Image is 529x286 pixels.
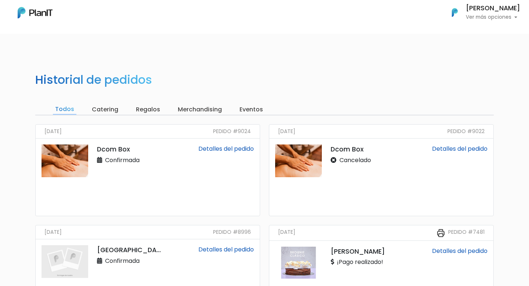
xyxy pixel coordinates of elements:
p: Cancelado [331,156,371,165]
img: printer-31133f7acbd7ec30ea1ab4a3b6864c9b5ed483bd8d1a339becc4798053a55bbc.svg [436,229,445,237]
img: PlanIt Logo [447,4,463,21]
a: Detalles del pedido [432,144,487,153]
a: Detalles del pedido [198,144,254,153]
input: Merchandising [176,104,224,115]
small: Pedido #9024 [213,128,251,135]
p: Ver más opciones [466,15,520,20]
input: Regalos [134,104,162,115]
img: planit_placeholder-9427b205c7ae5e9bf800e9d23d5b17a34c4c1a44177066c4629bad40f2d9547d.png [42,245,88,278]
input: Todos [53,104,76,115]
img: thumb_EEBA820B-9A13-4920-8781-964E5B39F6D7.jpeg [275,144,322,177]
small: [DATE] [44,228,62,236]
small: Pedido #8996 [213,228,251,236]
a: Detalles del pedido [432,247,487,255]
p: Dcom Box [331,144,396,154]
p: [GEOGRAPHIC_DATA] [97,245,162,255]
small: [DATE] [44,128,62,135]
a: Detalles del pedido [198,245,254,254]
h2: Historial de pedidos [35,73,152,87]
small: [DATE] [278,128,295,135]
p: Confirmada [97,257,140,265]
small: [DATE] [278,228,295,237]
button: PlanIt Logo [PERSON_NAME] Ver más opciones [442,3,520,22]
p: ¡Pago realizado! [331,258,383,267]
input: Eventos [237,104,265,115]
img: PlanIt Logo [18,7,53,18]
input: Catering [90,104,120,115]
p: [PERSON_NAME] [331,247,396,256]
p: Confirmada [97,156,140,165]
small: Pedido #9022 [447,128,485,135]
h6: [PERSON_NAME] [466,5,520,12]
img: thumb_EEBA820B-9A13-4920-8781-964E5B39F6D7.jpeg [42,144,88,177]
p: Dcom Box [97,144,162,154]
img: thumb_WhatsApp_Image_2023-11-27_at_15.39.19__1_.jpg [275,247,322,279]
small: Pedido #7481 [448,228,485,237]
